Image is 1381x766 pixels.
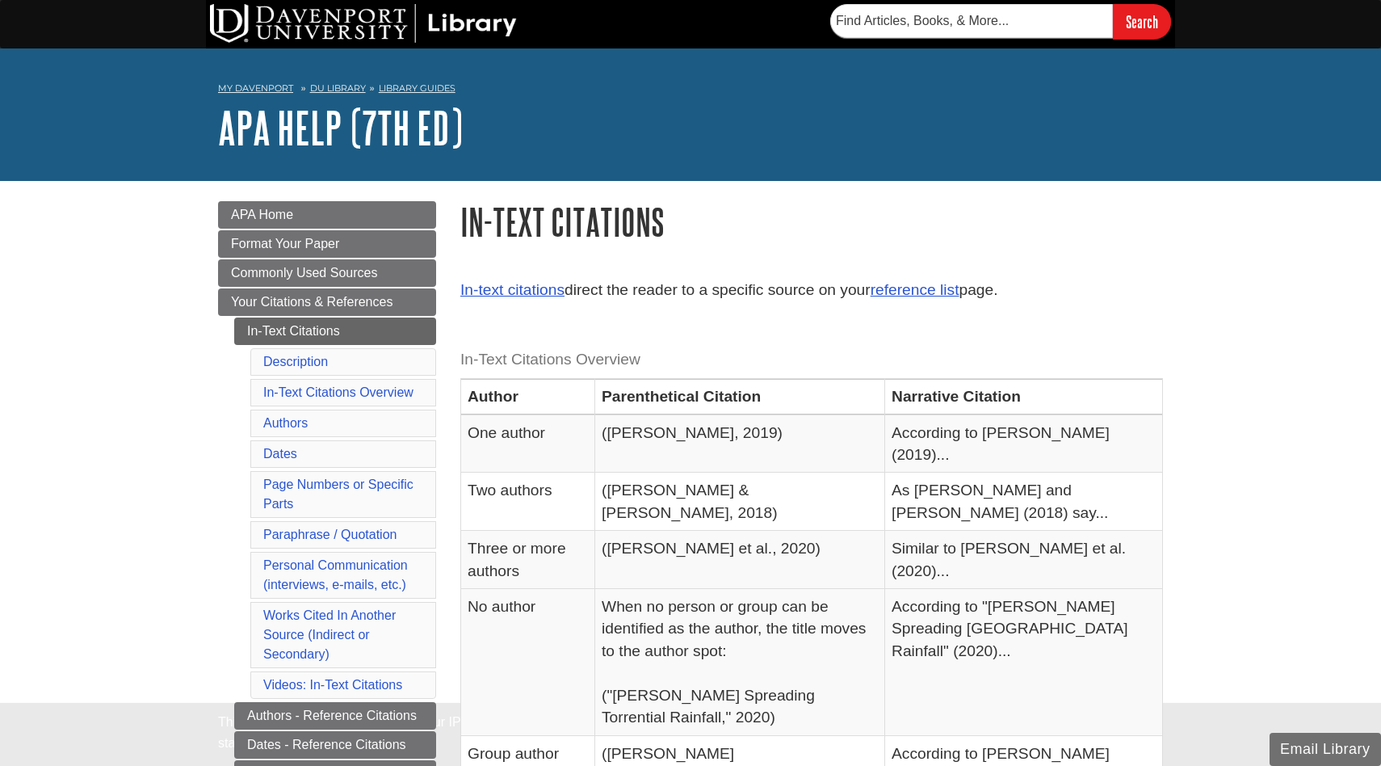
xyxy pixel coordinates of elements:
[595,589,885,736] td: When no person or group can be identified as the author, the title moves to the author spot: ("[P...
[830,4,1113,38] input: Find Articles, Books, & More...
[871,281,959,298] a: reference list
[461,379,595,415] th: Author
[595,415,885,473] td: ([PERSON_NAME], 2019)
[885,379,1163,415] th: Narrative Citation
[263,478,413,511] a: Page Numbers or Specific Parts
[461,531,595,589] td: Three or more authors
[310,82,366,94] a: DU Library
[218,288,436,316] a: Your Citations & References
[830,4,1171,39] form: Searches DU Library's articles, books, and more
[885,589,1163,736] td: According to "[PERSON_NAME] Spreading [GEOGRAPHIC_DATA] Rainfall" (2020)...
[1113,4,1171,39] input: Search
[234,318,436,345] a: In-Text Citations
[263,608,396,661] a: Works Cited In Another Source (Indirect or Secondary)
[595,531,885,589] td: ([PERSON_NAME] et al., 2020)
[263,558,408,591] a: Personal Communication(interviews, e-mails, etc.)
[263,678,402,692] a: Videos: In-Text Citations
[885,531,1163,589] td: Similar to [PERSON_NAME] et al. (2020)...
[595,473,885,531] td: ([PERSON_NAME] & [PERSON_NAME], 2018)
[263,385,413,399] a: In-Text Citations Overview
[461,473,595,531] td: Two authors
[263,528,397,541] a: Paraphrase / Quotation
[231,266,377,280] span: Commonly Used Sources
[263,355,328,368] a: Description
[460,281,565,298] a: In-text citations
[231,237,339,250] span: Format Your Paper
[885,415,1163,473] td: According to [PERSON_NAME] (2019)...
[234,731,436,759] a: Dates - Reference Citations
[460,279,1163,302] p: direct the reader to a specific source on your page.
[461,589,595,736] td: No author
[263,447,297,461] a: Dates
[218,78,1163,103] nav: breadcrumb
[461,415,595,473] td: One author
[231,295,392,309] span: Your Citations & References
[218,82,293,95] a: My Davenport
[1270,733,1381,766] button: Email Library
[218,103,463,153] a: APA Help (7th Ed)
[379,82,455,94] a: Library Guides
[210,4,517,43] img: DU Library
[218,259,436,287] a: Commonly Used Sources
[460,342,1163,378] caption: In-Text Citations Overview
[218,230,436,258] a: Format Your Paper
[218,201,436,229] a: APA Home
[460,201,1163,242] h1: In-Text Citations
[231,208,293,221] span: APA Home
[263,416,308,430] a: Authors
[234,702,436,730] a: Authors - Reference Citations
[595,379,885,415] th: Parenthetical Citation
[885,473,1163,531] td: As [PERSON_NAME] and [PERSON_NAME] (2018) say...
